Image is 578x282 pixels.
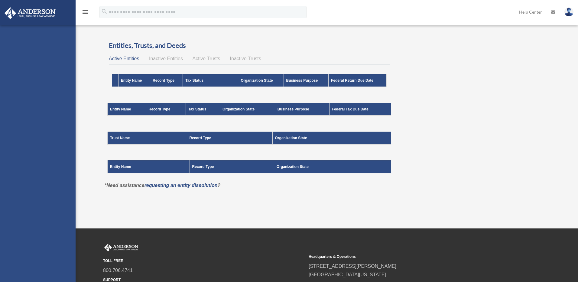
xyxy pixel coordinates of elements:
[103,268,133,273] a: 800.706.4741
[274,160,391,173] th: Organization State
[144,183,218,188] a: requesting an entity dissolution
[108,103,146,116] th: Entity Name
[150,74,183,87] th: Record Type
[103,258,304,264] small: TOLL FREE
[108,132,187,144] th: Trust Name
[187,132,272,144] th: Record Type
[272,132,391,144] th: Organization State
[183,74,238,87] th: Tax Status
[328,74,386,87] th: Federal Return Due Date
[82,11,89,16] a: menu
[118,74,150,87] th: Entity Name
[109,56,139,61] span: Active Entities
[309,272,386,277] a: [GEOGRAPHIC_DATA][US_STATE]
[329,103,391,116] th: Federal Tax Due Date
[82,8,89,16] i: menu
[230,56,261,61] span: Inactive Trusts
[190,160,274,173] th: Record Type
[105,183,220,188] em: *Need assistance ?
[275,103,329,116] th: Business Purpose
[149,56,183,61] span: Inactive Entities
[564,8,573,16] img: User Pic
[103,244,139,251] img: Anderson Advisors Platinum Portal
[186,103,220,116] th: Tax Status
[309,264,396,269] a: [STREET_ADDRESS][PERSON_NAME]
[146,103,186,116] th: Record Type
[109,41,390,50] h3: Entities, Trusts, and Deeds
[193,56,220,61] span: Active Trusts
[108,160,190,173] th: Entity Name
[238,74,284,87] th: Organization State
[3,7,57,19] img: Anderson Advisors Platinum Portal
[309,254,510,260] small: Headquarters & Operations
[101,8,108,15] i: search
[284,74,328,87] th: Business Purpose
[220,103,275,116] th: Organization State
